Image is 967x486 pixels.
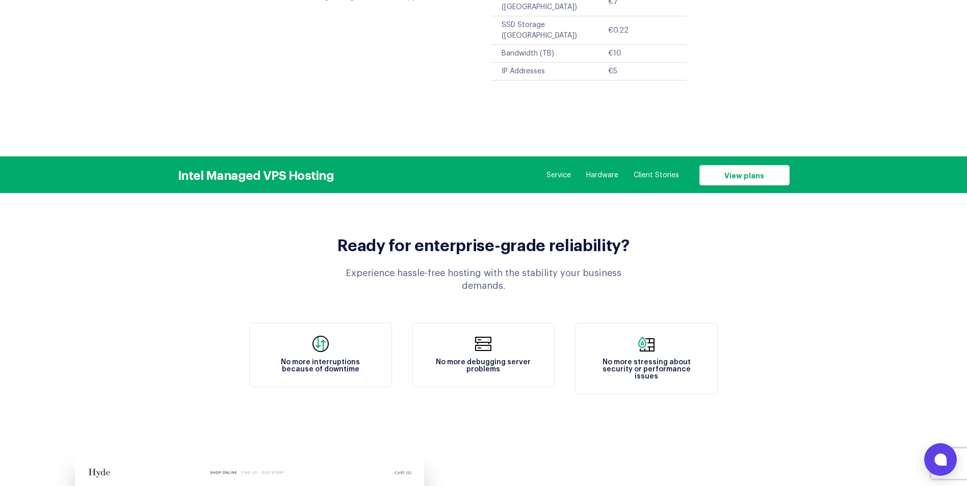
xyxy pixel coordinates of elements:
h4: No more debugging server problems [428,359,539,373]
td: Bandwidth (TB) [491,45,609,63]
div: Experience hassle-free hosting with the stability your business demands. [331,267,637,292]
h2: Ready for enterprise-grade reliability? [285,234,683,254]
a: Hardware [586,170,618,180]
a: Service [546,170,571,180]
button: Open chat window [924,443,957,476]
td: €5 [608,63,686,80]
a: Client Stories [634,170,679,180]
td: SSD Storage ([GEOGRAPHIC_DATA]) [491,16,609,45]
td: €10 [608,45,686,63]
h4: No more interruptions because of downtime [265,359,376,373]
td: IP Addresses [491,63,609,80]
a: View plans [699,165,790,185]
h3: Intel Managed VPS Hosting [178,167,334,182]
h4: No more stressing about security or performance issues [591,359,702,380]
td: €0.22 [608,16,686,45]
